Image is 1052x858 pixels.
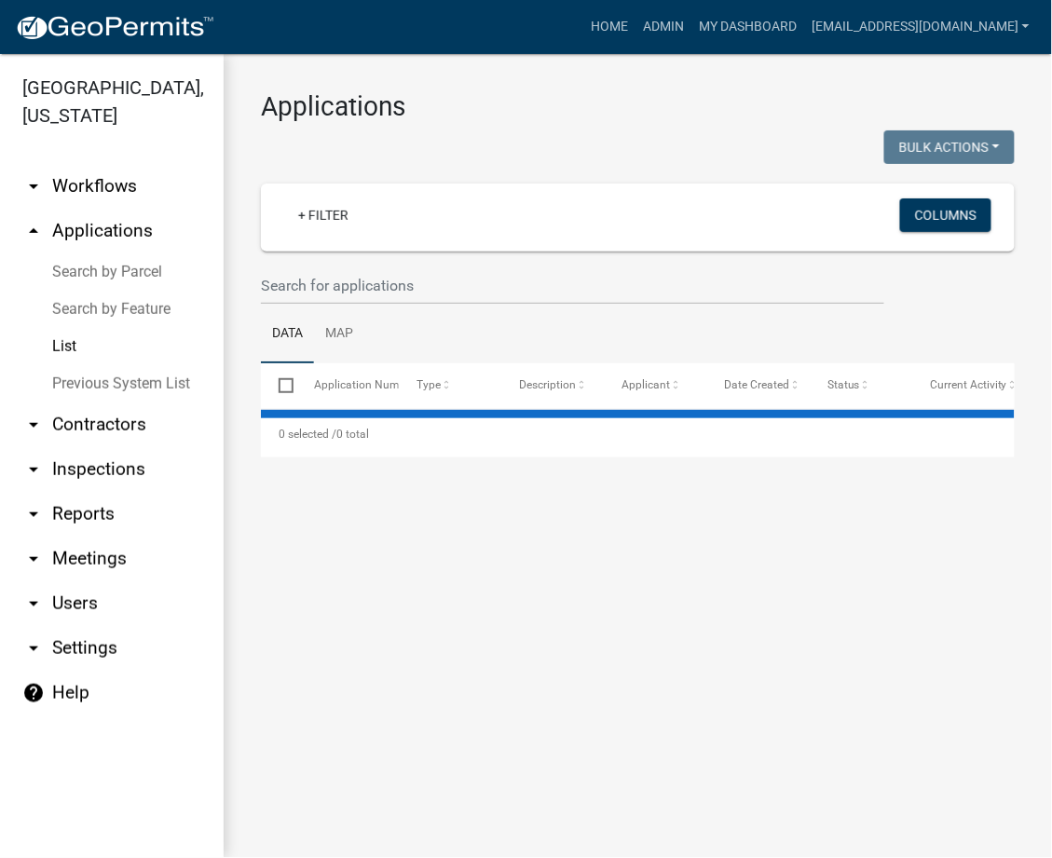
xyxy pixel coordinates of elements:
[635,9,691,45] a: Admin
[520,378,577,391] span: Description
[296,363,399,408] datatable-header-cell: Application Number
[22,503,45,525] i: arrow_drop_down
[605,363,707,408] datatable-header-cell: Applicant
[399,363,501,408] datatable-header-cell: Type
[22,220,45,242] i: arrow_drop_up
[22,592,45,615] i: arrow_drop_down
[912,363,1015,408] datatable-header-cell: Current Activity
[279,428,336,441] span: 0 selected /
[22,548,45,570] i: arrow_drop_down
[261,91,1015,123] h3: Applications
[884,130,1015,164] button: Bulk Actions
[22,414,45,436] i: arrow_drop_down
[315,378,417,391] span: Application Number
[283,198,363,232] a: + Filter
[22,682,45,704] i: help
[622,378,671,391] span: Applicant
[314,305,364,364] a: Map
[22,637,45,660] i: arrow_drop_down
[707,363,810,408] datatable-header-cell: Date Created
[261,363,296,408] datatable-header-cell: Select
[261,411,1015,457] div: 0 total
[22,458,45,481] i: arrow_drop_down
[261,305,314,364] a: Data
[691,9,804,45] a: My Dashboard
[417,378,442,391] span: Type
[725,378,790,391] span: Date Created
[502,363,605,408] datatable-header-cell: Description
[900,198,991,232] button: Columns
[930,378,1007,391] span: Current Activity
[827,378,860,391] span: Status
[804,9,1037,45] a: [EMAIL_ADDRESS][DOMAIN_NAME]
[261,266,884,305] input: Search for applications
[810,363,912,408] datatable-header-cell: Status
[583,9,635,45] a: Home
[22,175,45,197] i: arrow_drop_down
